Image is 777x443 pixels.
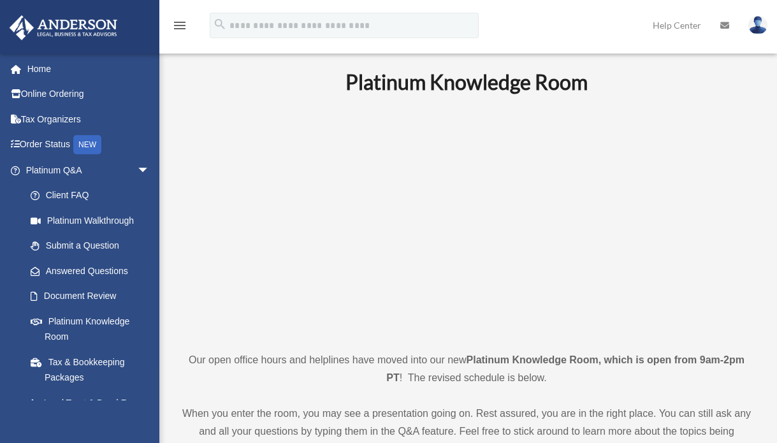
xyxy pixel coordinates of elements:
div: NEW [73,135,101,154]
span: arrow_drop_down [137,157,163,184]
a: Tax Organizers [9,106,169,132]
iframe: 231110_Toby_KnowledgeRoom [275,112,658,328]
p: Our open office hours and helplines have moved into our new ! The revised schedule is below. [182,351,752,387]
a: Order StatusNEW [9,132,169,158]
a: Answered Questions [18,258,169,284]
img: Anderson Advisors Platinum Portal [6,15,121,40]
i: menu [172,18,187,33]
a: Client FAQ [18,183,169,208]
strong: Platinum Knowledge Room, which is open from 9am-2pm PT [386,354,744,383]
a: Submit a Question [18,233,169,259]
a: Platinum Knowledge Room [18,309,163,349]
i: search [213,17,227,31]
a: Platinum Walkthrough [18,208,169,233]
a: menu [172,22,187,33]
a: Land Trust & Deed Forum [18,390,169,416]
a: Document Review [18,284,169,309]
a: Online Ordering [9,82,169,107]
a: Tax & Bookkeeping Packages [18,349,169,390]
img: User Pic [748,16,767,34]
b: Platinum Knowledge Room [345,69,588,94]
a: Home [9,56,169,82]
a: Platinum Q&Aarrow_drop_down [9,157,169,183]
